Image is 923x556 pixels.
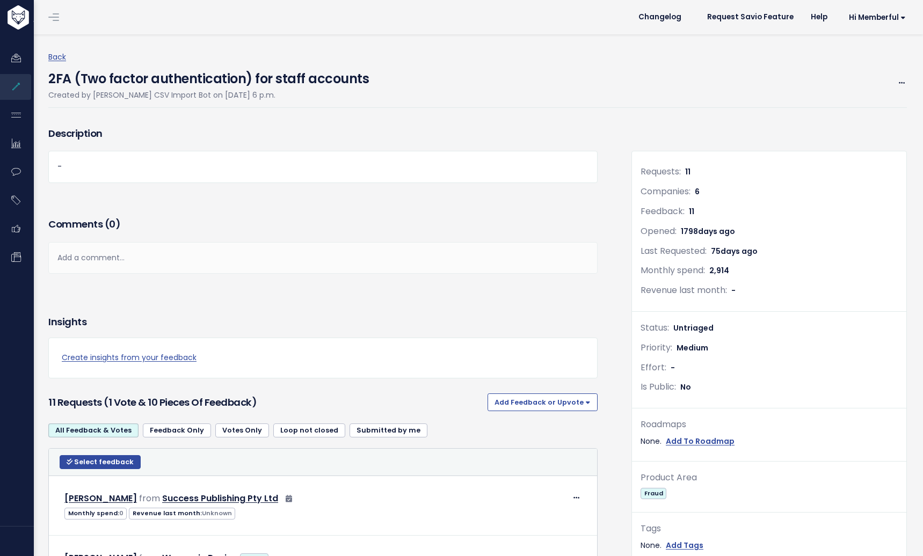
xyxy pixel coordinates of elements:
span: Status: [641,321,669,334]
span: Fraud [641,488,666,499]
span: Priority: [641,341,672,354]
div: Product Area [641,470,898,486]
span: Unknown [202,509,232,517]
span: Companies: [641,185,691,197]
span: Is Public: [641,381,676,393]
button: Add Feedback or Upvote [488,393,598,411]
h3: Description [48,126,598,141]
a: Add To Roadmap [666,435,735,448]
span: No [680,382,691,392]
span: 0 [109,217,115,231]
span: Monthly spend: [641,264,705,276]
a: All Feedback & Votes [48,423,139,437]
span: 11 [689,206,694,217]
h3: Insights [48,314,86,330]
a: [PERSON_NAME] [64,492,137,504]
span: Revenue last month: [129,508,235,519]
span: 1798 [681,226,735,237]
a: Back [48,52,66,62]
a: Add Tags [666,539,703,552]
button: Select feedback [60,455,141,469]
a: Request Savio Feature [699,9,802,25]
span: days ago [721,246,758,257]
p: - [57,160,588,173]
a: Submitted by me [350,423,427,437]
span: 0 [119,509,123,517]
span: Changelog [638,13,681,21]
span: 2,914 [709,265,729,276]
span: - [731,285,736,296]
h3: 11 Requests (1 Vote & 10 pieces of Feedback) [48,395,483,410]
a: Votes Only [215,423,269,437]
span: Revenue last month: [641,284,727,296]
a: Create insights from your feedback [62,351,584,364]
span: Created by [PERSON_NAME] CSV Import Bot on [DATE] 6 p.m. [48,90,275,100]
div: None. [641,539,898,552]
span: Feedback: [641,205,685,217]
span: Select feedback [74,457,134,466]
span: Effort: [641,361,666,374]
div: None. [641,435,898,448]
img: logo-white.9d6f32f41409.svg [5,5,88,30]
div: Add a comment... [48,242,598,274]
h3: Comments ( ) [48,217,598,232]
a: Feedback Only [143,423,211,437]
span: Monthly spend: [64,508,127,519]
h4: 2FA (Two factor authentication) for staff accounts [48,64,369,89]
span: Medium [677,342,708,353]
span: 6 [695,186,700,197]
div: Tags [641,521,898,537]
span: Hi Memberful [849,13,906,21]
span: Opened: [641,225,677,237]
span: Requests: [641,165,681,178]
span: Last Requested: [641,245,707,257]
a: Success Publishing Pty Ltd [162,492,278,504]
a: Hi Memberful [836,9,914,26]
span: 75 [711,246,758,257]
span: 11 [685,166,691,177]
span: Untriaged [673,323,714,333]
span: days ago [698,226,735,237]
a: Help [802,9,836,25]
span: - [671,362,675,373]
div: Roadmaps [641,417,898,433]
span: from [139,492,160,504]
a: Loop not closed [273,423,345,437]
